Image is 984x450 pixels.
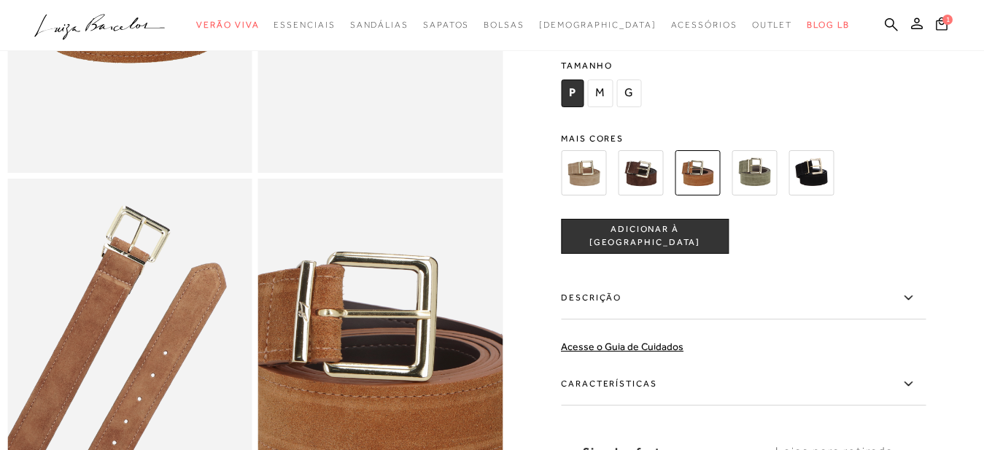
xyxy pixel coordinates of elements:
[274,12,335,39] a: categoryNavScreenReaderText
[350,12,408,39] a: categoryNavScreenReaderText
[561,150,606,195] img: CINTO LARGO DE CAMURÇA BEGE FENDI E MAXI FIVELA
[732,150,777,195] img: CINTO LARGO DE CAMURÇA VERDE TOMILHO E MAXI FIVELA
[539,20,656,30] span: [DEMOGRAPHIC_DATA]
[484,20,524,30] span: Bolsas
[539,12,656,39] a: noSubCategoriesText
[423,12,469,39] a: categoryNavScreenReaderText
[942,15,953,25] span: 1
[671,20,737,30] span: Acessórios
[931,16,952,36] button: 1
[196,12,259,39] a: categoryNavScreenReaderText
[561,340,683,352] a: Acesse o Guia de Cuidados
[789,150,834,195] img: CINTO LARGO EM CAMURÇA PRETA COM FIVELA DOURADA
[587,79,613,106] span: M
[752,20,793,30] span: Outlet
[807,12,849,39] a: BLOG LB
[807,20,849,30] span: BLOG LB
[561,362,926,405] label: Características
[196,20,259,30] span: Verão Viva
[616,79,641,106] span: G
[561,79,584,106] span: P
[561,276,926,319] label: Descrição
[562,223,728,249] span: ADICIONAR À [GEOGRAPHIC_DATA]
[423,20,469,30] span: Sapatos
[561,133,926,142] span: Mais cores
[671,12,737,39] a: categoryNavScreenReaderText
[484,12,524,39] a: categoryNavScreenReaderText
[561,218,729,253] button: ADICIONAR À [GEOGRAPHIC_DATA]
[618,150,663,195] img: CINTO LARGO DE CAMURÇA CAFÉ E MAXI FIVELA
[561,54,645,76] span: Tamanho
[350,20,408,30] span: Sandálias
[274,20,335,30] span: Essenciais
[752,12,793,39] a: categoryNavScreenReaderText
[675,150,720,195] img: CINTO LARGO DE CAMURÇA CARAMELO E MAXI FIVELA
